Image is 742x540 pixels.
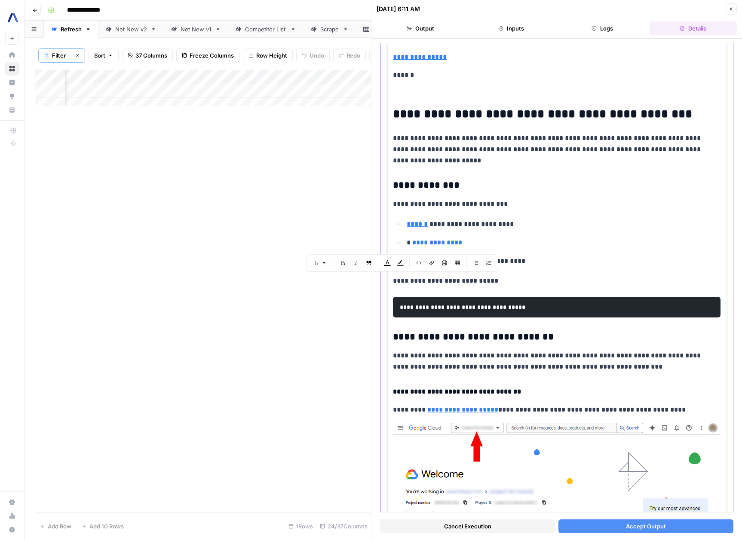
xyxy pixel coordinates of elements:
[228,21,304,38] a: Competitor List
[377,5,420,13] div: [DATE] 6:11 AM
[296,49,330,62] button: Undo
[77,519,129,533] button: Add 10 Rows
[44,52,49,59] div: 1
[5,89,19,103] a: Opportunities
[176,49,239,62] button: Freeze Columns
[304,21,356,38] a: Scrape
[94,51,105,60] span: Sort
[5,76,19,89] a: Insights
[5,48,19,62] a: Home
[316,519,371,533] div: 24/37 Columns
[310,51,324,60] span: Undo
[48,522,71,531] span: Add Row
[650,21,737,35] button: Details
[164,21,228,38] a: Net New v1
[5,103,19,117] a: Your Data
[115,25,147,34] div: Net New v2
[44,21,98,38] a: Refresh
[558,21,646,35] button: Logs
[320,25,339,34] div: Scrape
[444,522,491,531] span: Cancel Execution
[89,49,119,62] button: Sort
[35,519,77,533] button: Add Row
[626,522,666,531] span: Accept Output
[5,10,21,25] img: AssemblyAI Logo
[5,62,19,76] a: Browse
[135,51,167,60] span: 37 Columns
[89,522,124,531] span: Add 10 Rows
[558,519,733,533] button: Accept Output
[346,51,360,60] span: Redo
[5,523,19,537] button: Help + Support
[333,49,366,62] button: Redo
[356,21,408,38] a: Listicle
[377,21,464,35] button: Output
[243,49,293,62] button: Row Height
[5,509,19,523] a: Usage
[122,49,173,62] button: 37 Columns
[468,21,555,35] button: Inputs
[181,25,212,34] div: Net New v1
[5,495,19,509] a: Settings
[39,49,71,62] button: 1Filter
[380,519,555,533] button: Cancel Execution
[52,51,66,60] span: Filter
[190,51,234,60] span: Freeze Columns
[285,519,316,533] div: 1 Rows
[245,25,287,34] div: Competitor List
[256,51,287,60] span: Row Height
[5,7,19,28] button: Workspace: AssemblyAI
[46,52,48,59] span: 1
[61,25,82,34] div: Refresh
[98,21,164,38] a: Net New v2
